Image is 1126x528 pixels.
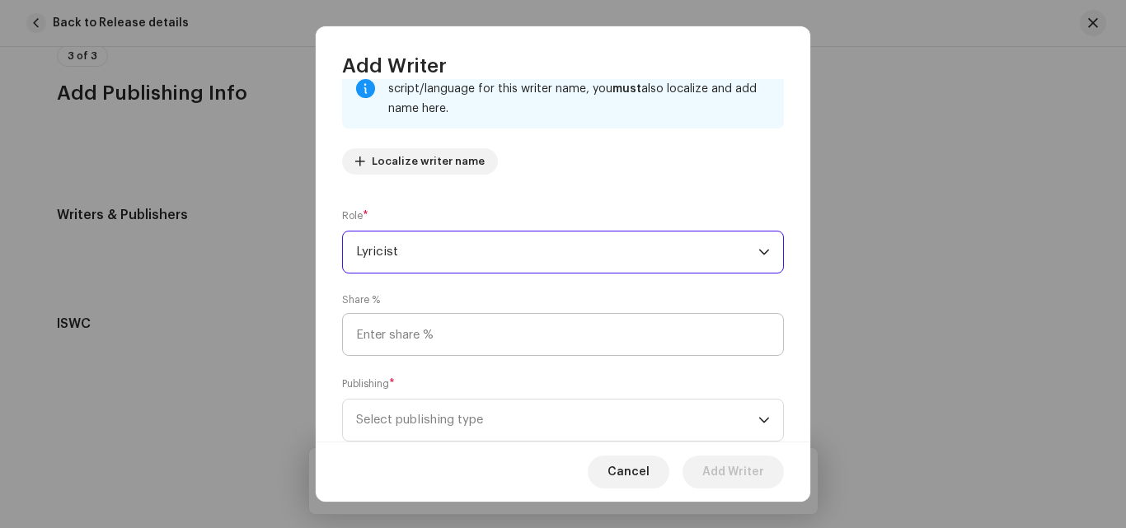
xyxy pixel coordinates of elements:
span: Localize writer name [372,145,485,178]
label: Share % [342,293,380,306]
div: dropdown trigger [758,231,770,273]
button: Cancel [588,456,669,488]
span: Add Writer [702,456,764,488]
span: Cancel [608,456,650,488]
small: Role [342,208,363,224]
span: Lyricist [356,231,758,273]
input: Enter share % [342,313,784,356]
span: Select publishing type [356,400,758,441]
div: dropdown trigger [758,400,770,441]
div: If you localized any of the artist names and you are using the same script/language for this writ... [388,59,771,119]
button: Localize writer name [342,148,498,175]
button: Add Writer [683,456,784,488]
strong: must [612,83,641,95]
small: Publishing [342,376,389,392]
span: Add Writer [342,53,447,79]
